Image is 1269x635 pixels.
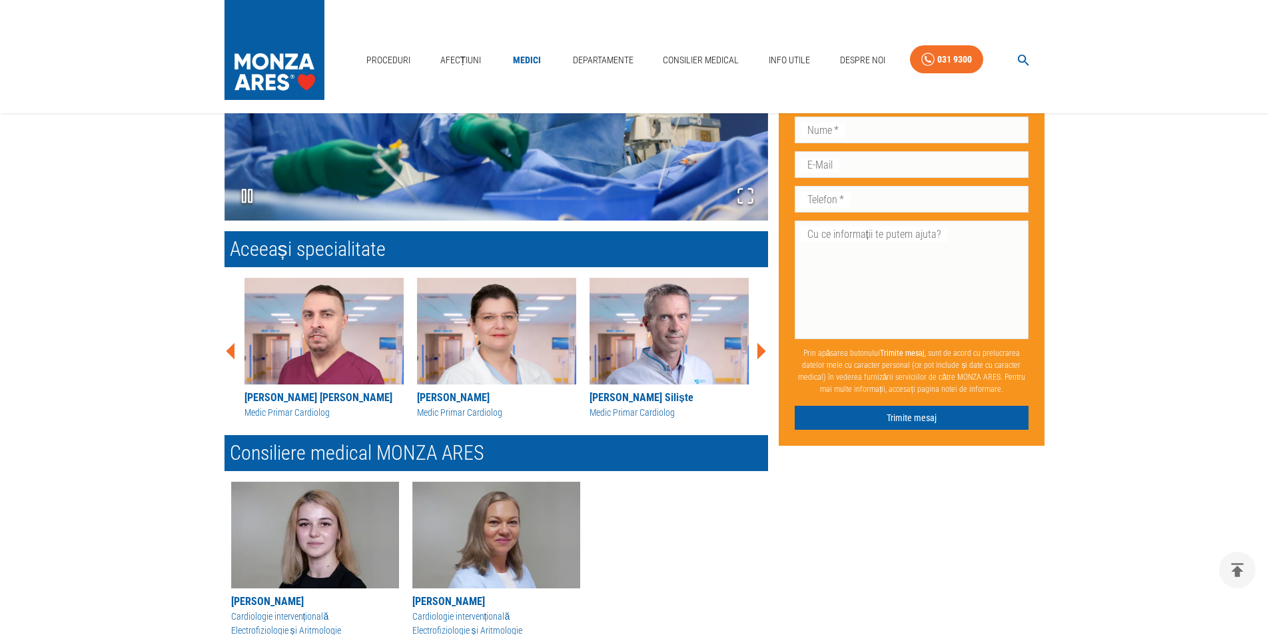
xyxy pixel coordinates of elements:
[763,47,815,74] a: Info Utile
[590,390,749,406] div: [PERSON_NAME] Siliște
[412,610,580,624] p: Cardiologie intervențională
[231,482,399,588] img: Alina Udrea
[417,390,576,406] div: [PERSON_NAME]
[657,47,744,74] a: Consilier Medical
[224,231,768,267] h2: Aceeași specialitate
[417,406,576,420] div: Medic Primar Cardiolog
[361,47,416,74] a: Proceduri
[417,278,576,420] a: [PERSON_NAME]Medic Primar Cardiolog
[835,47,891,74] a: Despre Noi
[795,405,1029,430] button: Trimite mesaj
[224,173,270,221] button: Play or Pause Slideshow
[937,51,972,68] div: 031 9300
[224,435,768,471] h2: Consiliere medical MONZA ARES
[244,390,404,406] div: [PERSON_NAME] [PERSON_NAME]
[244,278,404,420] a: [PERSON_NAME] [PERSON_NAME]Medic Primar Cardiolog
[231,610,399,624] p: Cardiologie intervențională
[231,594,399,610] div: [PERSON_NAME]
[1219,552,1256,588] button: delete
[795,341,1029,400] p: Prin apăsarea butonului , sunt de acord cu prelucrarea datelor mele cu caracter personal (ce pot ...
[506,47,548,74] a: Medici
[244,278,404,384] img: Dr. George Răzvan Maxim
[568,47,639,74] a: Departamente
[244,406,404,420] div: Medic Primar Cardiolog
[412,594,580,610] div: [PERSON_NAME]
[590,278,749,420] a: [PERSON_NAME] SilișteMedic Primar Cardiolog
[880,348,925,357] b: Trimite mesaj
[910,45,983,74] a: 031 9300
[435,47,487,74] a: Afecțiuni
[590,406,749,420] div: Medic Primar Cardiolog
[723,173,768,221] button: Open Fullscreen
[412,482,580,588] img: Paula Gurei
[590,278,749,384] img: Dr. Călin Siliște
